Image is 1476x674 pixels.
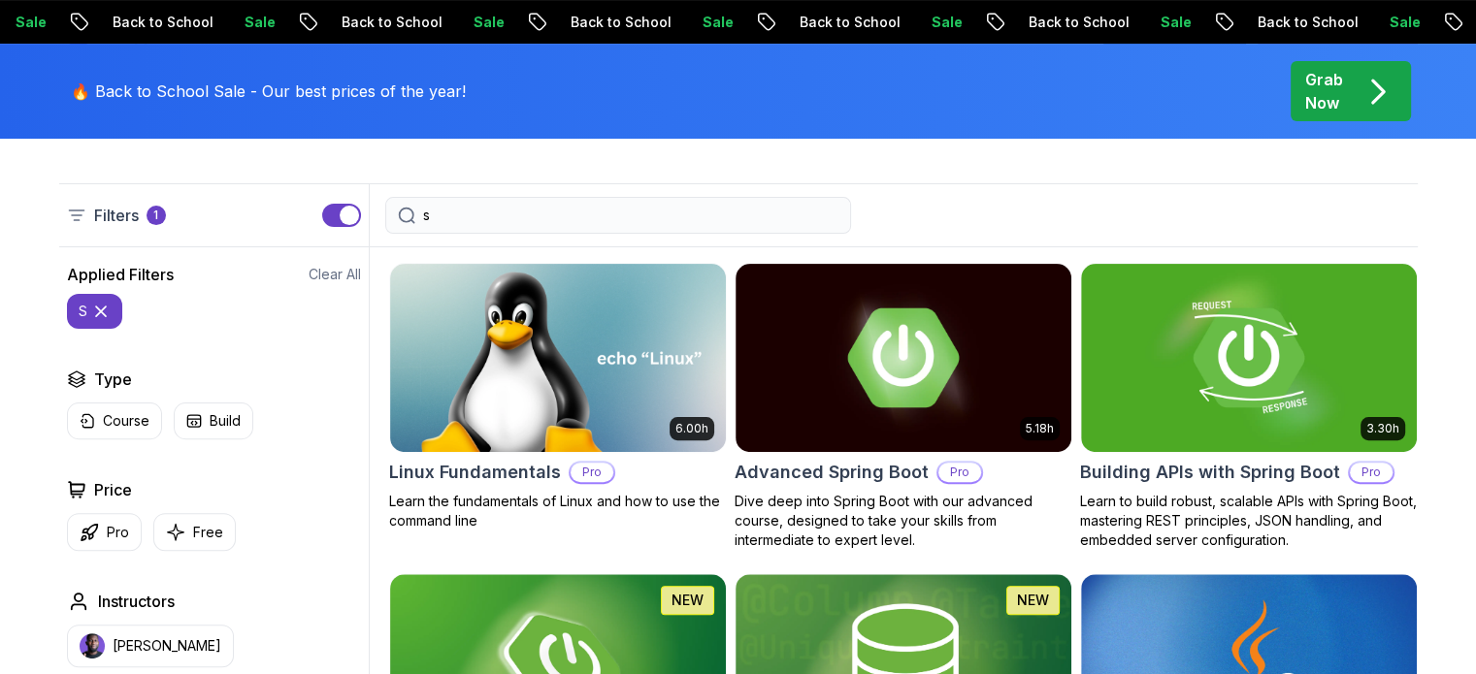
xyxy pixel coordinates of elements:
h2: Linux Fundamentals [389,459,561,486]
p: Pro [107,523,129,542]
img: Linux Fundamentals card [390,264,726,452]
a: Building APIs with Spring Boot card3.30hBuilding APIs with Spring BootProLearn to build robust, s... [1080,263,1418,550]
p: Sale [229,13,291,32]
p: Pro [938,463,981,482]
p: Build [210,411,241,431]
p: Sale [1374,13,1436,32]
button: Free [153,513,236,551]
p: Sale [916,13,978,32]
button: Clear All [309,265,361,284]
p: 6.00h [675,421,708,436]
img: Advanced Spring Boot card [736,264,1071,452]
a: Advanced Spring Boot card5.18hAdvanced Spring BootProDive deep into Spring Boot with our advanced... [735,263,1072,550]
p: Dive deep into Spring Boot with our advanced course, designed to take your skills from intermedia... [735,492,1072,550]
p: 5.18h [1026,421,1054,436]
p: Learn the fundamentals of Linux and how to use the command line [389,492,727,530]
h2: Advanced Spring Boot [735,459,929,486]
a: Linux Fundamentals card6.00hLinux FundamentalsProLearn the fundamentals of Linux and how to use t... [389,263,727,530]
p: Pro [1350,463,1393,482]
p: Sale [1145,13,1207,32]
p: Back to School [97,13,229,32]
h2: Applied Filters [67,263,174,286]
img: Building APIs with Spring Boot card [1081,264,1417,452]
button: Pro [67,513,142,551]
p: Back to School [784,13,916,32]
h2: Price [94,478,132,501]
button: instructor img[PERSON_NAME] [67,625,234,667]
p: Sale [458,13,520,32]
p: 🔥 Back to School Sale - Our best prices of the year! [71,80,466,103]
p: [PERSON_NAME] [113,636,221,656]
p: Sale [687,13,749,32]
button: s [67,294,122,329]
img: instructor img [80,633,105,658]
p: NEW [672,591,704,610]
p: Grab Now [1305,68,1343,114]
p: 3.30h [1366,421,1399,436]
p: Back to School [326,13,458,32]
p: Free [193,523,223,542]
h2: Type [94,368,132,391]
p: Learn to build robust, scalable APIs with Spring Boot, mastering REST principles, JSON handling, ... [1080,492,1418,550]
p: Back to School [555,13,687,32]
button: Course [67,402,162,439]
h2: Instructors [98,590,175,613]
input: Search Java, React, Spring boot ... [423,206,838,225]
p: Filters [94,204,139,227]
h2: Building APIs with Spring Boot [1080,459,1340,486]
p: Back to School [1242,13,1374,32]
p: Course [103,411,149,431]
p: Pro [571,463,613,482]
p: Back to School [1013,13,1145,32]
p: s [79,302,87,321]
button: Build [174,402,253,439]
p: NEW [1017,591,1049,610]
p: 1 [153,208,158,223]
